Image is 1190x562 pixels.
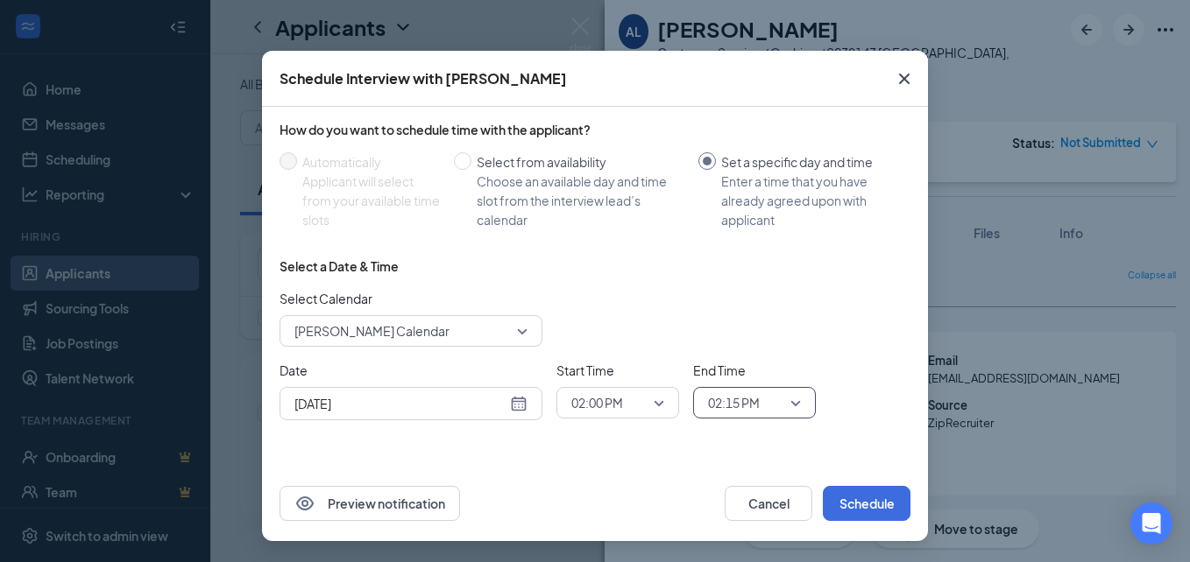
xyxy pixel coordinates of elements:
[302,172,440,229] div: Applicant will select from your available time slots
[721,172,896,229] div: Enter a time that you have already agreed upon with applicant
[280,121,910,138] div: How do you want to schedule time with the applicant?
[294,318,450,344] span: [PERSON_NAME] Calendar
[477,172,684,229] div: Choose an available day and time slot from the interview lead’s calendar
[708,390,760,416] span: 02:15 PM
[571,390,623,416] span: 02:00 PM
[280,289,542,308] span: Select Calendar
[693,361,816,380] span: End Time
[725,486,812,521] button: Cancel
[280,361,542,380] span: Date
[477,152,684,172] div: Select from availability
[1130,502,1172,544] div: Open Intercom Messenger
[823,486,910,521] button: Schedule
[881,51,928,107] button: Close
[894,68,915,89] svg: Cross
[280,69,567,88] div: Schedule Interview with [PERSON_NAME]
[280,257,399,275] div: Select a Date & Time
[556,361,679,380] span: Start Time
[721,152,896,172] div: Set a specific day and time
[294,394,506,413] input: Sep 17, 2025
[302,152,440,172] div: Automatically
[280,486,460,521] button: EyePreview notification
[294,493,315,514] svg: Eye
